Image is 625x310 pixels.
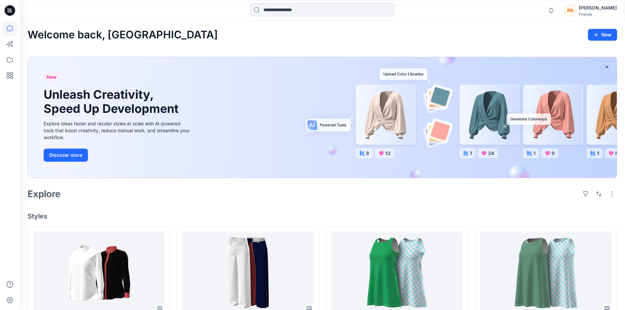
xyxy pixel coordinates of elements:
[588,29,617,41] button: New
[44,88,181,116] h1: Unleash Creativity, Speed Up Development
[44,120,191,141] div: Explore ideas faster and recolor styles at scale with AI-powered tools that boost creativity, red...
[28,29,218,41] h2: Welcome back, [GEOGRAPHIC_DATA]
[44,149,191,162] a: Discover more
[579,12,617,17] div: Friends
[47,73,57,81] span: New
[28,212,617,220] h4: Styles
[44,149,88,162] button: Discover more
[564,5,576,16] div: PK
[579,4,617,12] div: [PERSON_NAME]
[28,189,61,199] h2: Explore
